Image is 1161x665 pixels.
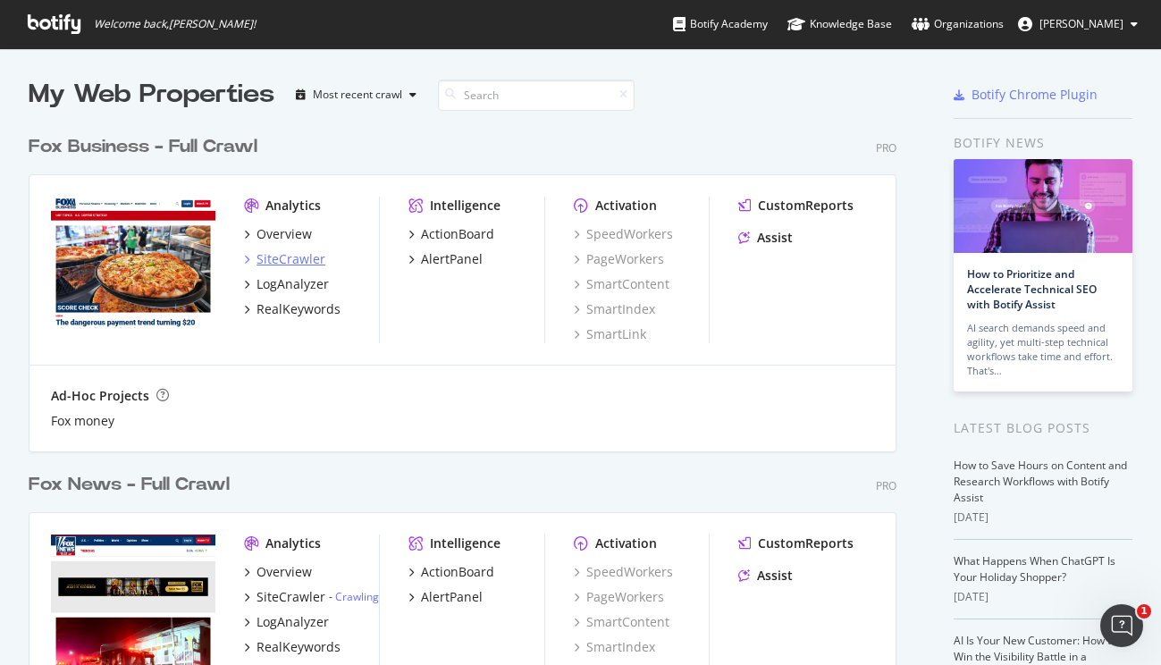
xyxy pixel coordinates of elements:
div: RealKeywords [257,300,341,318]
a: Assist [738,229,793,247]
div: [DATE] [954,509,1132,526]
div: AI search demands speed and agility, yet multi-step technical workflows take time and effort. Tha... [967,321,1119,378]
a: AlertPanel [408,250,483,268]
button: [PERSON_NAME] [1004,10,1152,38]
a: SmartIndex [574,638,655,656]
a: SmartContent [574,613,669,631]
a: ActionBoard [408,225,494,243]
div: - [329,589,379,604]
div: AlertPanel [421,588,483,606]
div: Analytics [265,197,321,215]
div: Fox Business - Full Crawl [29,134,257,160]
a: Overview [244,225,312,243]
div: CustomReports [758,197,854,215]
a: LogAnalyzer [244,275,329,293]
a: SiteCrawler [244,250,325,268]
div: Botify news [954,133,1132,153]
span: Welcome back, [PERSON_NAME] ! [94,17,256,31]
a: Assist [738,567,793,585]
div: Intelligence [430,197,501,215]
div: Analytics [265,535,321,552]
a: SpeedWorkers [574,225,673,243]
div: AlertPanel [421,250,483,268]
div: Assist [757,229,793,247]
div: Most recent crawl [313,89,402,100]
div: SiteCrawler [257,588,325,606]
div: Latest Blog Posts [954,418,1132,438]
a: Botify Chrome Plugin [954,86,1098,104]
a: AlertPanel [408,588,483,606]
a: SmartLink [574,325,646,343]
div: CustomReports [758,535,854,552]
a: ActionBoard [408,563,494,581]
div: LogAnalyzer [257,275,329,293]
div: ActionBoard [421,225,494,243]
a: Fox Business - Full Crawl [29,134,265,160]
span: Abbey Spisz [1039,16,1123,31]
div: Overview [257,563,312,581]
div: Botify Chrome Plugin [972,86,1098,104]
div: RealKeywords [257,638,341,656]
button: Most recent crawl [289,80,424,109]
div: ActionBoard [421,563,494,581]
div: Ad-Hoc Projects [51,387,149,405]
img: www.foxbusiness.com [51,197,215,328]
div: Fox News - Full Crawl [29,472,230,498]
a: CustomReports [738,535,854,552]
div: [DATE] [954,589,1132,605]
div: Organizations [912,15,1004,33]
span: 1 [1137,604,1151,619]
div: Pro [876,140,896,156]
a: Fox money [51,412,114,430]
a: SmartContent [574,275,669,293]
div: Intelligence [430,535,501,552]
a: What Happens When ChatGPT Is Your Holiday Shopper? [954,553,1115,585]
a: PageWorkers [574,588,664,606]
a: PageWorkers [574,250,664,268]
div: SiteCrawler [257,250,325,268]
a: How to Save Hours on Content and Research Workflows with Botify Assist [954,458,1127,505]
input: Search [438,80,635,111]
a: SpeedWorkers [574,563,673,581]
div: Activation [595,535,657,552]
div: My Web Properties [29,77,274,113]
div: Botify Academy [673,15,768,33]
div: LogAnalyzer [257,613,329,631]
div: Activation [595,197,657,215]
a: RealKeywords [244,300,341,318]
img: How to Prioritize and Accelerate Technical SEO with Botify Assist [954,159,1132,253]
div: Assist [757,567,793,585]
a: Overview [244,563,312,581]
div: Knowledge Base [787,15,892,33]
a: LogAnalyzer [244,613,329,631]
a: How to Prioritize and Accelerate Technical SEO with Botify Assist [967,266,1097,312]
a: SmartIndex [574,300,655,318]
a: CustomReports [738,197,854,215]
div: Pro [876,478,896,493]
a: Crawling [335,589,379,604]
a: SiteCrawler- Crawling [244,588,379,606]
a: Fox News - Full Crawl [29,472,237,498]
iframe: Intercom live chat [1100,604,1143,647]
a: RealKeywords [244,638,341,656]
div: Overview [257,225,312,243]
